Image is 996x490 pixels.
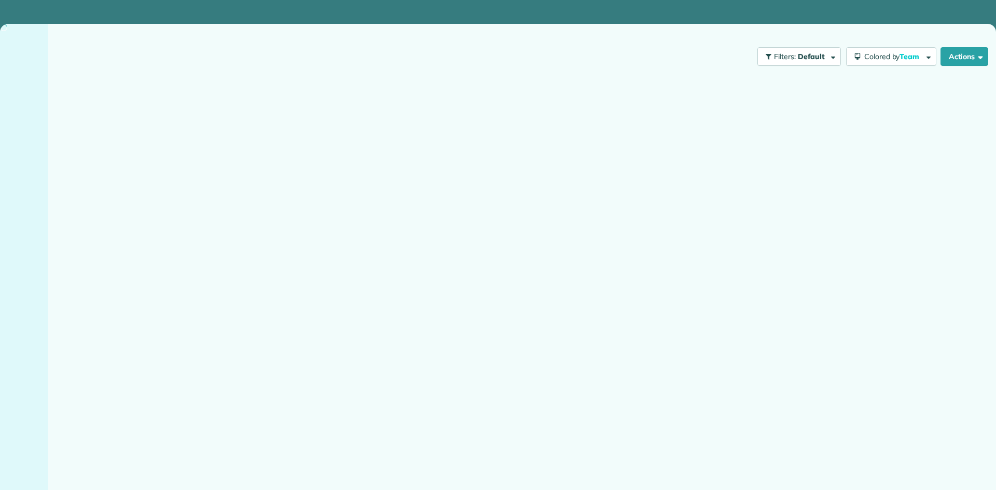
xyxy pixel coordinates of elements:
button: Colored byTeam [846,47,936,66]
span: Filters: [774,52,796,61]
button: Actions [940,47,988,66]
span: Default [798,52,825,61]
span: Colored by [864,52,923,61]
span: Team [900,52,921,61]
a: Filters: Default [752,47,841,66]
button: Filters: Default [757,47,841,66]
